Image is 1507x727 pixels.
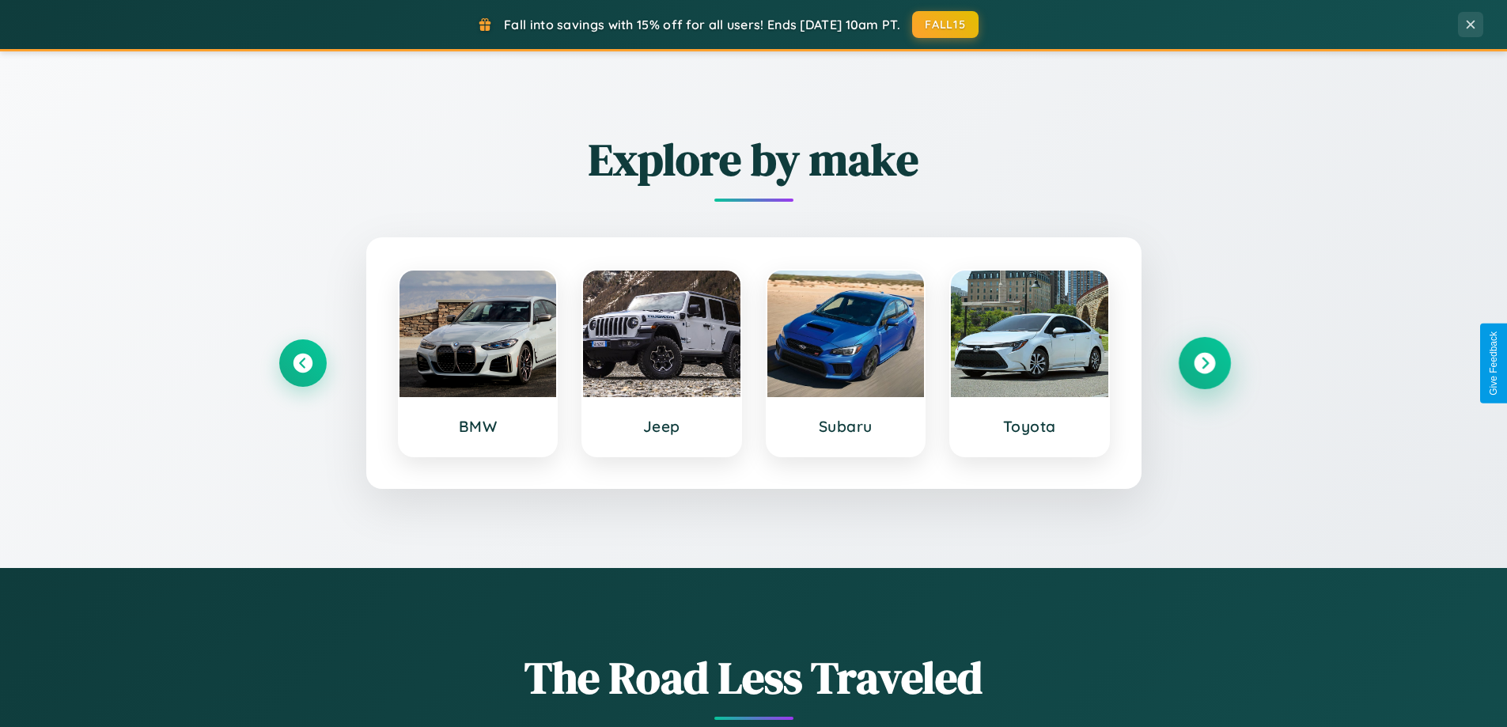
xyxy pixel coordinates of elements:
[504,17,900,32] span: Fall into savings with 15% off for all users! Ends [DATE] 10am PT.
[279,647,1229,708] h1: The Road Less Traveled
[1488,331,1499,396] div: Give Feedback
[415,417,541,436] h3: BMW
[967,417,1092,436] h3: Toyota
[783,417,909,436] h3: Subaru
[599,417,725,436] h3: Jeep
[279,129,1229,190] h2: Explore by make
[912,11,979,38] button: FALL15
